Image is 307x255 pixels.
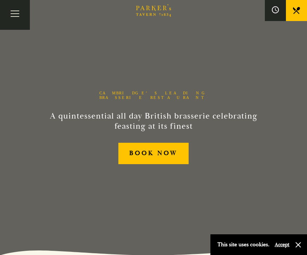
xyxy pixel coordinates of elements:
[50,111,257,132] h2: A quintessential all day British brasserie celebrating feasting at its finest
[217,240,269,250] p: This site uses cookies.
[89,91,218,100] h1: Cambridge’s Leading Brasserie Restaurant
[118,143,189,164] a: BOOK NOW
[295,241,302,248] button: Close and accept
[275,241,289,248] button: Accept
